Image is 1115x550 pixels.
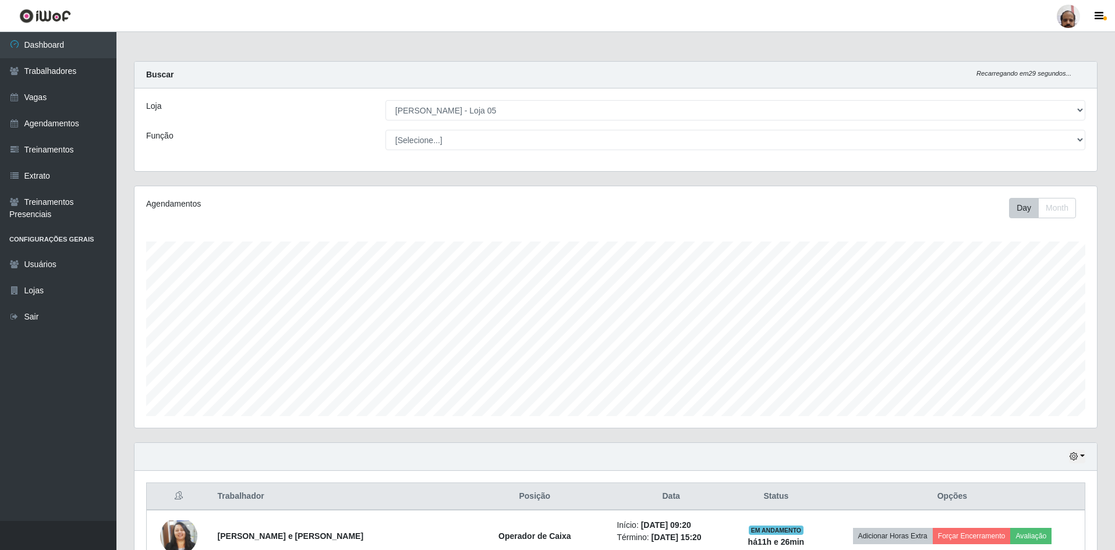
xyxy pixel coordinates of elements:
[641,520,691,530] time: [DATE] 09:20
[933,528,1011,544] button: Forçar Encerramento
[748,537,805,547] strong: há 11 h e 26 min
[19,9,71,23] img: CoreUI Logo
[652,533,702,542] time: [DATE] 15:20
[146,130,174,142] label: Função
[1009,198,1076,218] div: First group
[749,526,804,535] span: EM ANDAMENTO
[976,70,1071,77] i: Recarregando em 29 segundos...
[1009,198,1085,218] div: Toolbar with button groups
[617,531,725,544] li: Término:
[498,531,571,541] strong: Operador de Caixa
[459,483,610,510] th: Posição
[1010,528,1052,544] button: Avaliação
[1009,198,1039,218] button: Day
[853,528,933,544] button: Adicionar Horas Extra
[218,531,363,541] strong: [PERSON_NAME] e [PERSON_NAME]
[820,483,1085,510] th: Opções
[610,483,732,510] th: Data
[211,483,460,510] th: Trabalhador
[617,519,725,531] li: Início:
[732,483,820,510] th: Status
[146,70,174,79] strong: Buscar
[146,198,528,210] div: Agendamentos
[146,100,161,112] label: Loja
[1038,198,1076,218] button: Month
